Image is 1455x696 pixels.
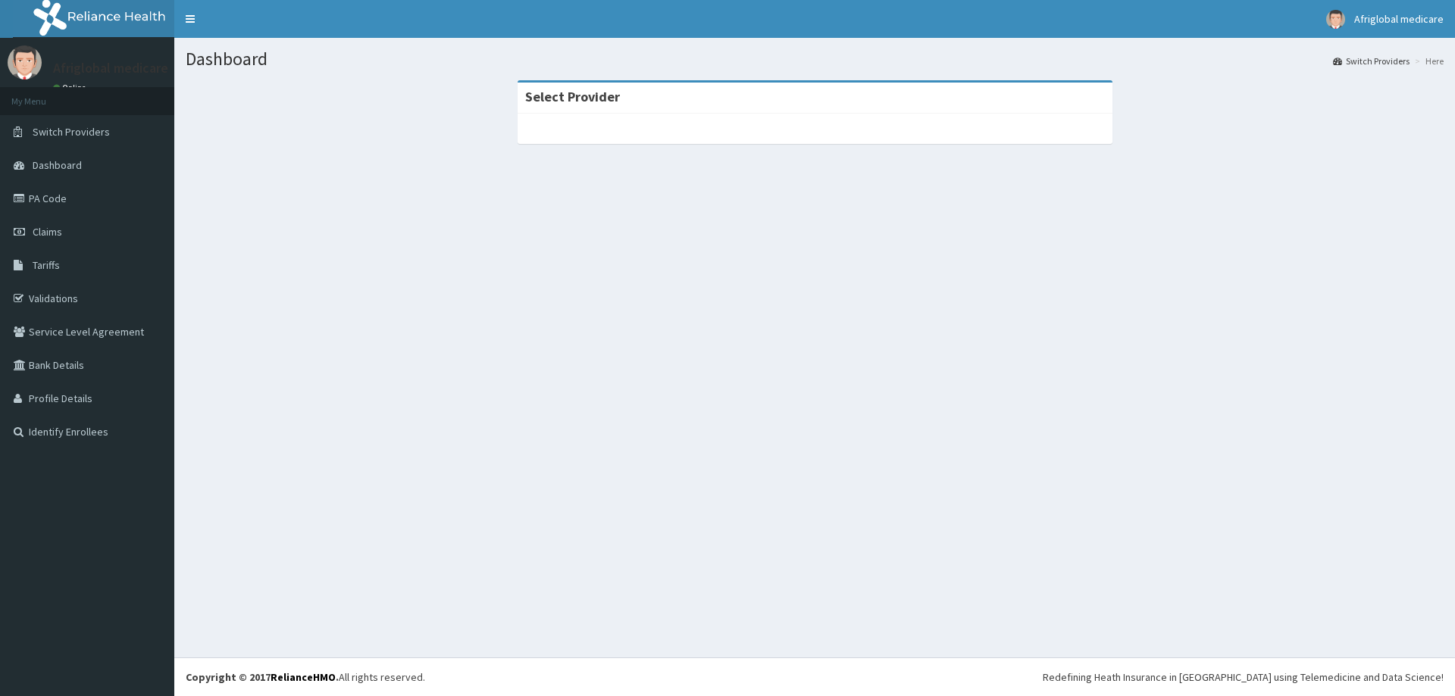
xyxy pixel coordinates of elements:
[271,670,336,684] a: RelianceHMO
[33,258,60,272] span: Tariffs
[1354,12,1444,26] span: Afriglobal medicare
[1411,55,1444,67] li: Here
[1333,55,1410,67] a: Switch Providers
[53,61,168,75] p: Afriglobal medicare
[525,88,620,105] strong: Select Provider
[53,83,89,93] a: Online
[186,49,1444,69] h1: Dashboard
[8,45,42,80] img: User Image
[1043,669,1444,685] div: Redefining Heath Insurance in [GEOGRAPHIC_DATA] using Telemedicine and Data Science!
[33,225,62,239] span: Claims
[174,657,1455,696] footer: All rights reserved.
[33,125,110,139] span: Switch Providers
[1326,10,1345,29] img: User Image
[186,670,339,684] strong: Copyright © 2017 .
[33,158,82,172] span: Dashboard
